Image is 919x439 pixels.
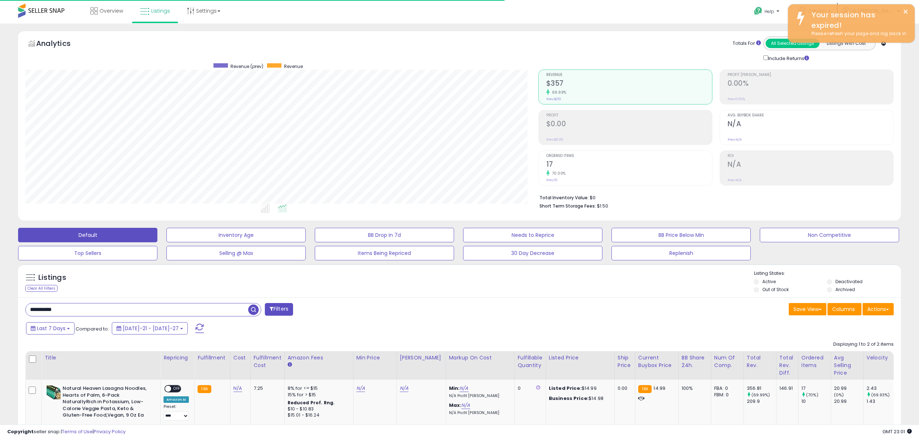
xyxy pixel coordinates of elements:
[539,203,596,209] b: Short Term Storage Fees:
[463,246,602,260] button: 30 Day Decrease
[834,398,863,405] div: 20.99
[539,195,589,201] b: Total Inventory Value:
[903,7,909,16] button: ×
[728,97,745,101] small: Prev: 0.00%
[198,385,211,393] small: FBA
[288,362,292,368] small: Amazon Fees.
[461,402,470,409] a: N/A
[449,393,509,398] p: N/A Profit [PERSON_NAME]
[254,354,281,369] div: Fulfillment Cost
[400,354,443,362] div: [PERSON_NAME]
[728,154,893,158] span: ROI
[518,354,543,369] div: Fulfillable Quantity
[760,228,899,242] button: Non Competitive
[834,354,860,377] div: Avg Selling Price
[449,402,462,409] b: Max:
[546,137,563,142] small: Prev: $0.00
[867,354,893,362] div: Velocity
[806,30,909,37] div: Please refresh your page and log back in
[834,385,863,392] div: 20.99
[728,73,893,77] span: Profit [PERSON_NAME]
[801,385,831,392] div: 17
[198,354,227,362] div: Fulfillment
[45,354,157,362] div: Title
[46,385,61,400] img: 51wscqz7KmL._SL40_.jpg
[99,7,123,14] span: Overview
[762,286,789,293] label: Out of Stock
[863,303,894,315] button: Actions
[164,354,191,362] div: Repricing
[36,38,85,50] h5: Analytics
[288,406,348,412] div: $10 - $10.83
[832,306,855,313] span: Columns
[779,385,793,392] div: 146.91
[611,228,751,242] button: BB Price Below Min
[25,285,58,292] div: Clear All Filters
[728,178,742,182] small: Prev: N/A
[356,354,394,362] div: Min Price
[638,385,652,393] small: FBA
[546,73,712,77] span: Revenue
[714,392,738,398] div: FBM: 0
[166,228,306,242] button: Inventory Age
[754,270,901,277] p: Listing States:
[449,354,512,362] div: Markup on Cost
[288,400,335,406] b: Reduced Prof. Rng.
[546,178,558,182] small: Prev: 10
[38,273,66,283] h5: Listings
[728,137,742,142] small: Prev: N/A
[546,120,712,129] h2: $0.00
[315,246,454,260] button: Items Being Repriced
[254,385,279,392] div: 7.25
[233,354,247,362] div: Cost
[819,39,873,48] button: Listings With Cost
[728,160,893,170] h2: N/A
[284,63,303,69] span: Revenue
[827,303,861,315] button: Columns
[459,385,468,392] a: N/A
[728,120,893,129] h2: N/A
[801,354,828,369] div: Ordered Items
[638,354,676,369] div: Current Buybox Price
[867,398,896,405] div: 1.43
[550,171,566,176] small: 70.00%
[546,154,712,158] span: Ordered Items
[754,7,763,16] i: Get Help
[747,354,773,369] div: Total Rev.
[518,385,540,392] div: 0
[806,392,818,398] small: (70%)
[618,385,630,392] div: 0.00
[288,412,348,418] div: $15.01 - $16.24
[62,428,93,435] a: Terms of Use
[653,385,665,392] span: 14.99
[18,228,157,242] button: Default
[171,386,183,392] span: OFF
[26,322,75,334] button: Last 7 Days
[747,398,776,405] div: 209.9
[288,392,348,398] div: 15% for > $15
[618,354,632,369] div: Ship Price
[835,278,863,285] label: Deactivated
[682,354,708,369] div: BB Share 24h.
[766,39,820,48] button: All Selected Listings
[549,385,582,392] b: Listed Price:
[611,246,751,260] button: Replenish
[728,79,893,89] h2: 0.00%
[550,90,567,95] small: 69.99%
[733,40,761,47] div: Totals For
[597,203,608,209] span: $1.50
[549,395,589,402] b: Business Price:
[166,246,306,260] button: Selling @ Max
[779,354,795,377] div: Total Rev. Diff.
[7,429,126,435] div: seller snap | |
[748,1,787,24] a: Help
[63,385,151,421] b: Natural Heaven Lasagna Noodles, Hearts of Palm, 6-Pack NaturallyRich in Potassium, Low-Calorie Ve...
[265,303,293,316] button: Filters
[288,385,348,392] div: 8% for <= $15
[871,392,890,398] small: (69.93%)
[356,385,365,392] a: N/A
[151,7,170,14] span: Listings
[449,410,509,415] p: N/A Profit [PERSON_NAME]
[546,79,712,89] h2: $357
[288,354,350,362] div: Amazon Fees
